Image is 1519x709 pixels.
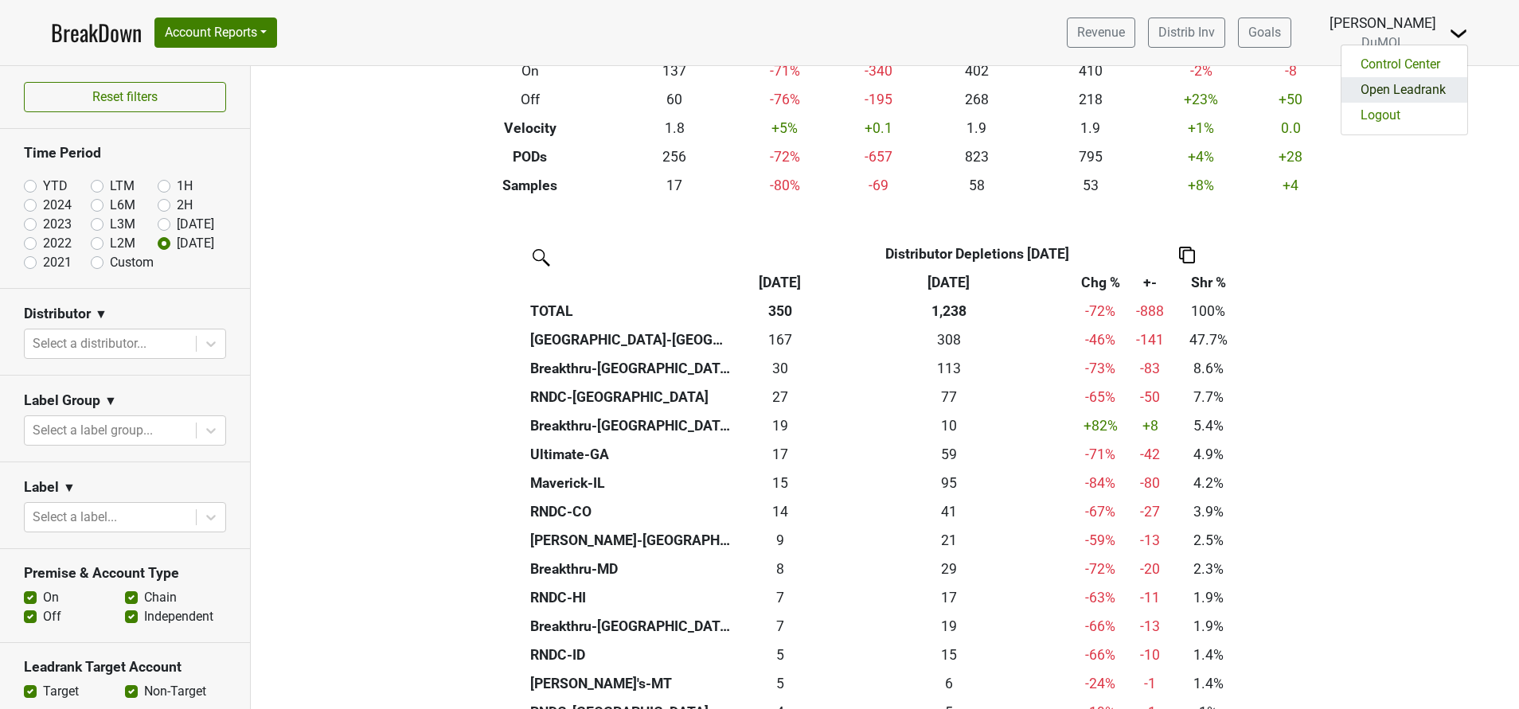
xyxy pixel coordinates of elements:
th: Breakthru-[GEOGRAPHIC_DATA] [527,354,735,383]
td: 1.8 [617,114,731,142]
div: 6 [830,673,1068,694]
td: -72 % [732,142,838,171]
th: 21.170 [826,526,1072,555]
div: 21 [830,530,1068,551]
th: +-: activate to sort column ascending [1129,268,1171,297]
span: ▼ [95,305,107,324]
div: 167 [738,329,822,350]
div: 9 [738,530,822,551]
td: 1.9 [920,114,1033,142]
label: [DATE] [177,234,214,253]
th: RNDC-ID [527,641,735,669]
td: -340 [838,56,920,85]
td: 795 [1033,142,1147,171]
label: L3M [110,215,135,234]
td: -76 % [732,85,838,114]
td: 7.7% [1171,383,1245,411]
td: 410 [1033,56,1147,85]
td: 2.3% [1171,555,1245,583]
td: +0.1 [838,114,920,142]
th: 350 [735,297,826,325]
td: -8 [1255,56,1327,85]
div: 30 [738,358,822,379]
th: 17.499 [826,583,1072,612]
th: 59.160 [826,440,1072,469]
div: -83 [1133,358,1167,379]
th: Breakthru-[GEOGRAPHIC_DATA] [527,612,735,641]
button: Account Reports [154,18,277,48]
td: +8 % [1148,171,1255,200]
td: 30.001 [735,354,826,383]
td: -72 % [1072,555,1129,583]
td: 823 [920,142,1033,171]
div: -10 [1133,645,1167,665]
td: +5 % [732,114,838,142]
td: 4.9% [1171,440,1245,469]
td: 18.833 [735,411,826,440]
label: Off [43,607,61,626]
div: -50 [1133,387,1167,407]
div: 41 [830,501,1068,522]
td: +4 [1255,171,1327,200]
h3: Premise & Account Type [24,565,226,582]
td: 167 [735,325,826,354]
th: Samples [443,171,618,200]
td: 1.4% [1171,669,1245,698]
th: [PERSON_NAME]'s-MT [527,669,735,698]
div: 19 [830,616,1068,637]
div: Dropdown Menu [1341,45,1468,135]
td: 6.5 [735,612,826,641]
td: +82 % [1072,411,1129,440]
td: -66 % [1072,612,1129,641]
td: 256 [617,142,731,171]
div: 7 [738,616,822,637]
th: Breakthru-MD [527,555,735,583]
div: -141 [1133,329,1167,350]
td: 1.9 [1033,114,1147,142]
img: filter [527,243,553,269]
img: Dropdown Menu [1449,24,1468,43]
td: 3.9% [1171,497,1245,526]
td: 8.6% [1171,354,1245,383]
span: -888 [1136,303,1164,319]
div: 14 [738,501,822,522]
div: 19 [738,415,822,436]
td: 14.833 [735,469,826,497]
th: RNDC-CO [527,497,735,526]
label: LTM [110,177,135,196]
td: -66 % [1072,641,1129,669]
td: 0.0 [1255,114,1327,142]
th: 40.999 [826,497,1072,526]
div: 113 [830,358,1068,379]
label: 2023 [43,215,72,234]
td: -2 % [1148,56,1255,85]
th: &nbsp;: activate to sort column ascending [527,268,735,297]
div: -20 [1133,559,1167,579]
th: 10.344 [826,411,1072,440]
td: 58 [920,171,1033,200]
label: 2022 [43,234,72,253]
th: 6.330 [826,669,1072,698]
td: 1.4% [1171,641,1245,669]
label: L6M [110,196,135,215]
td: +1 % [1148,114,1255,142]
th: 95.333 [826,469,1072,497]
th: 14.666 [826,641,1072,669]
td: +4 % [1148,142,1255,171]
th: TOTAL [527,297,735,325]
td: -73 % [1072,354,1129,383]
td: 17.16 [735,440,826,469]
div: 17 [738,444,822,465]
th: Velocity [443,114,618,142]
td: -24 % [1072,669,1129,698]
div: 27 [738,387,822,407]
div: -42 [1133,444,1167,465]
div: 77 [830,387,1068,407]
a: Logout [1341,103,1467,128]
div: -27 [1133,501,1167,522]
div: -11 [1133,587,1167,608]
div: 5 [738,673,822,694]
label: Chain [144,588,177,607]
th: 1,238 [826,297,1072,325]
td: 1.9% [1171,612,1245,641]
